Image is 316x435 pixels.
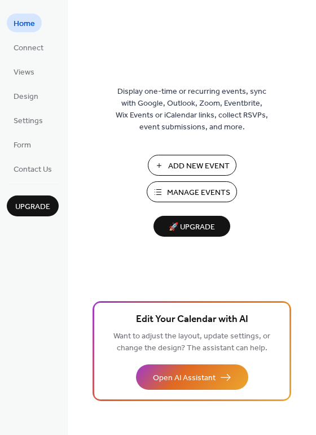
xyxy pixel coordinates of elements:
[116,86,268,133] span: Display one-time or recurring events, sync with Google, Outlook, Zoom, Eventbrite, Wix Events or ...
[7,135,38,154] a: Form
[14,140,31,151] span: Form
[7,159,59,178] a: Contact Us
[168,160,230,172] span: Add New Event
[14,67,34,79] span: Views
[14,115,43,127] span: Settings
[147,181,237,202] button: Manage Events
[136,312,248,328] span: Edit Your Calendar with AI
[7,14,42,32] a: Home
[14,42,43,54] span: Connect
[113,329,270,356] span: Want to adjust the layout, update settings, or change the design? The assistant can help.
[7,195,59,216] button: Upgrade
[14,164,52,176] span: Contact Us
[7,86,45,105] a: Design
[7,111,50,129] a: Settings
[167,187,230,199] span: Manage Events
[136,364,248,390] button: Open AI Assistant
[15,201,50,213] span: Upgrade
[7,62,41,81] a: Views
[7,38,50,56] a: Connect
[148,155,236,176] button: Add New Event
[14,91,38,103] span: Design
[153,372,216,384] span: Open AI Assistant
[153,216,230,237] button: 🚀 Upgrade
[160,220,223,235] span: 🚀 Upgrade
[14,18,35,30] span: Home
